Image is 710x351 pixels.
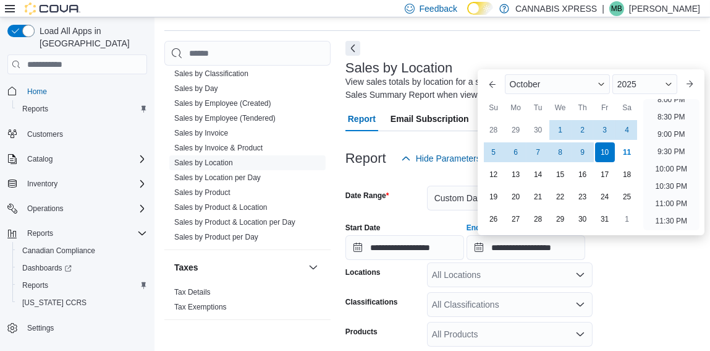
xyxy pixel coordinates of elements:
a: Sales by Invoice & Product [174,144,263,152]
label: Products [345,327,378,337]
input: Press the down key to open a popover containing a calendar. [345,235,464,260]
span: Catalog [27,154,53,164]
span: Reports [22,226,147,241]
div: Th [573,98,593,118]
a: Sales by Location [174,158,233,167]
div: Taxes [164,285,331,319]
a: Sales by Product & Location [174,203,268,212]
div: day-1 [617,209,637,229]
a: Canadian Compliance [17,243,100,258]
button: Home [2,82,152,100]
a: Sales by Product & Location per Day [174,218,295,227]
div: day-19 [484,187,504,207]
span: Catalog [22,152,147,167]
span: Sales by Location per Day [174,173,261,183]
span: Sales by Employee (Tendered) [174,113,276,123]
button: Canadian Compliance [12,242,152,259]
a: Reports [17,102,53,116]
a: Sales by Product [174,188,230,197]
div: October, 2025 [483,119,638,230]
li: 8:30 PM [653,110,690,124]
p: [PERSON_NAME] [629,1,700,16]
button: Catalog [2,150,152,168]
button: Reports [2,225,152,242]
span: 2025 [617,79,636,89]
span: Washington CCRS [17,295,147,310]
div: We [551,98,570,118]
div: day-22 [551,187,570,207]
div: day-7 [528,142,548,162]
div: Mike Barry [609,1,624,16]
button: Next month [680,74,699,94]
span: Sales by Location [174,158,233,168]
li: 10:30 PM [651,179,692,194]
span: Settings [27,323,54,333]
h3: Sales by Location [345,61,453,76]
span: Settings [22,320,147,336]
h3: Taxes [174,261,198,274]
a: Sales by Classification [174,69,248,78]
div: day-6 [506,142,526,162]
a: Sales by Employee (Tendered) [174,114,276,123]
button: Inventory [2,175,152,193]
span: Canadian Compliance [17,243,147,258]
label: Start Date [345,223,381,233]
div: day-27 [506,209,526,229]
button: Reports [12,100,152,118]
button: Taxes [306,260,321,275]
span: Reports [17,278,147,293]
a: Sales by Product per Day [174,233,258,241]
input: Press the down key to enter a popover containing a calendar. Press the escape key to close the po... [467,235,585,260]
div: day-20 [506,187,526,207]
span: Operations [22,201,147,216]
label: End Date [467,223,499,233]
li: 9:30 PM [653,144,690,159]
div: day-29 [506,120,526,140]
span: Operations [27,204,64,214]
div: day-10 [595,142,615,162]
div: day-18 [617,165,637,184]
h3: Report [345,151,386,166]
span: Customers [27,129,63,139]
span: Dashboards [22,263,72,273]
div: day-8 [551,142,570,162]
input: Dark Mode [467,2,493,15]
div: day-1 [551,120,570,140]
span: Inventory [27,179,57,189]
span: Hide Parameters [416,152,481,165]
div: day-3 [595,120,615,140]
span: Home [22,83,147,98]
span: Sales by Product & Location [174,202,268,212]
div: Button. Open the year selector. 2025 is currently selected. [612,74,677,94]
div: day-23 [573,187,593,207]
label: Classifications [345,297,398,307]
div: Sales [164,37,331,249]
li: 10:00 PM [651,162,692,176]
a: Sales by Day [174,84,218,93]
button: Taxes [174,261,303,274]
span: MB [611,1,622,16]
span: October [510,79,541,89]
div: day-15 [551,165,570,184]
div: day-16 [573,165,593,184]
div: day-14 [528,165,548,184]
div: day-25 [617,187,637,207]
span: Report [348,106,376,131]
a: Sales by Invoice [174,129,228,137]
div: day-17 [595,165,615,184]
button: Inventory [22,176,62,191]
button: Operations [2,200,152,217]
div: day-9 [573,142,593,162]
span: Sales by Product [174,188,230,197]
a: Home [22,84,52,99]
div: day-21 [528,187,548,207]
div: Button. Open the month selector. October is currently selected. [505,74,610,94]
button: Catalog [22,152,57,167]
button: Open list of options [575,270,585,280]
div: day-26 [484,209,504,229]
a: Settings [22,321,59,336]
div: Tu [528,98,548,118]
div: Mo [506,98,526,118]
div: day-30 [573,209,593,229]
